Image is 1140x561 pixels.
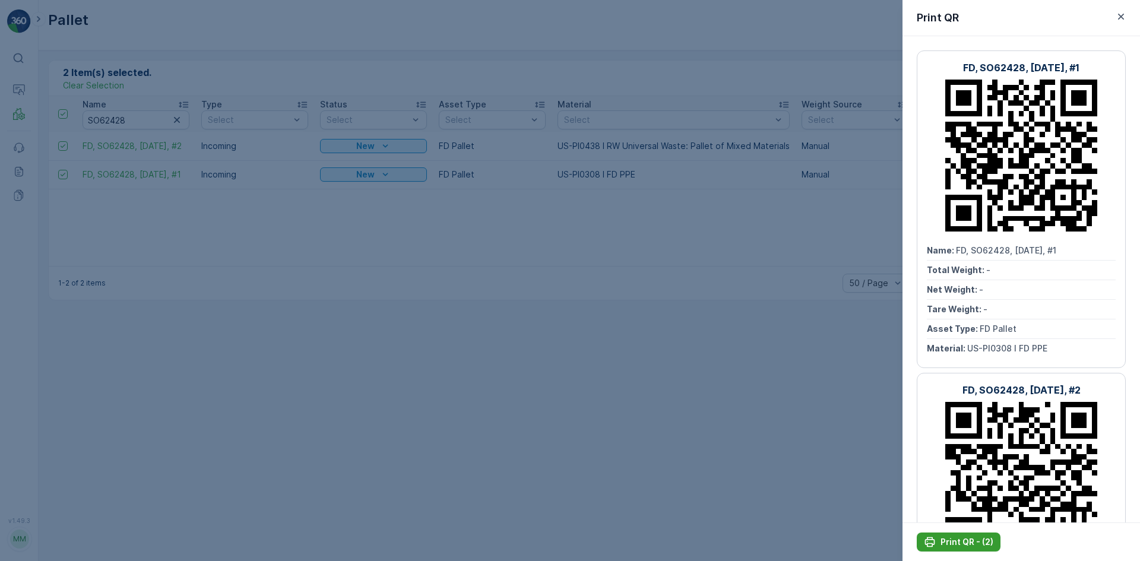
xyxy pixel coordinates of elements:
[980,324,1016,334] span: FD Pallet
[917,533,1000,552] button: Print QR - (2)
[940,536,993,548] p: Print QR - (2)
[927,265,986,275] span: Total Weight :
[917,9,959,26] p: Print QR
[927,304,983,314] span: Tare Weight :
[956,245,1056,255] span: FD, SO62428, [DATE], #1
[962,383,1081,397] p: FD, SO62428, [DATE], #2
[986,265,990,275] span: -
[927,284,979,294] span: Net Weight :
[963,61,1079,75] p: FD, SO62428, [DATE], #1
[927,324,980,334] span: Asset Type :
[927,245,956,255] span: Name :
[979,284,983,294] span: -
[967,343,1047,353] span: US-PI0308 I FD PPE
[983,304,987,314] span: -
[927,343,967,353] span: Material :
